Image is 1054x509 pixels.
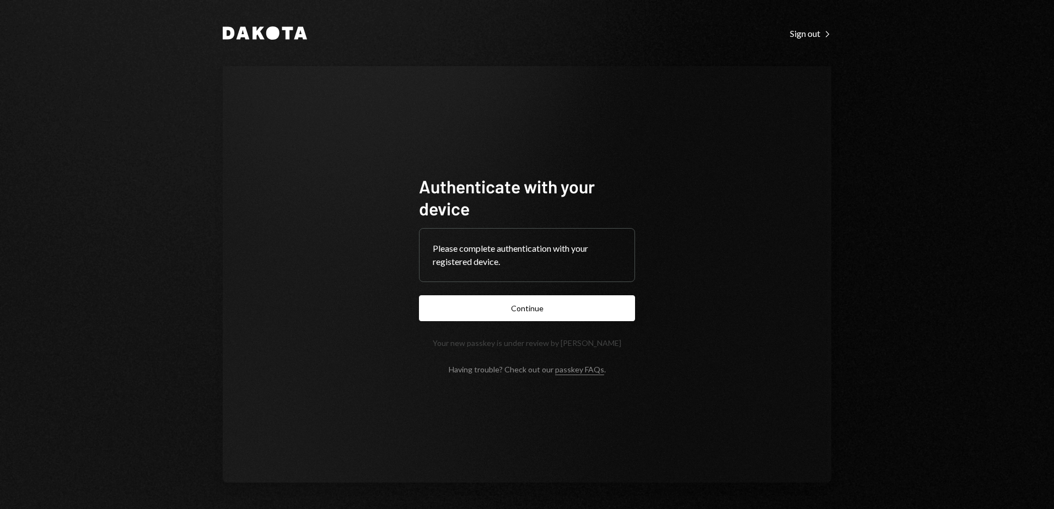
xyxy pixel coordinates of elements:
[790,27,831,39] a: Sign out
[449,365,606,374] div: Having trouble? Check out our .
[419,175,635,219] h1: Authenticate with your device
[555,365,604,375] a: passkey FAQs
[419,295,635,321] button: Continue
[433,242,621,268] div: Please complete authentication with your registered device.
[790,28,831,39] div: Sign out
